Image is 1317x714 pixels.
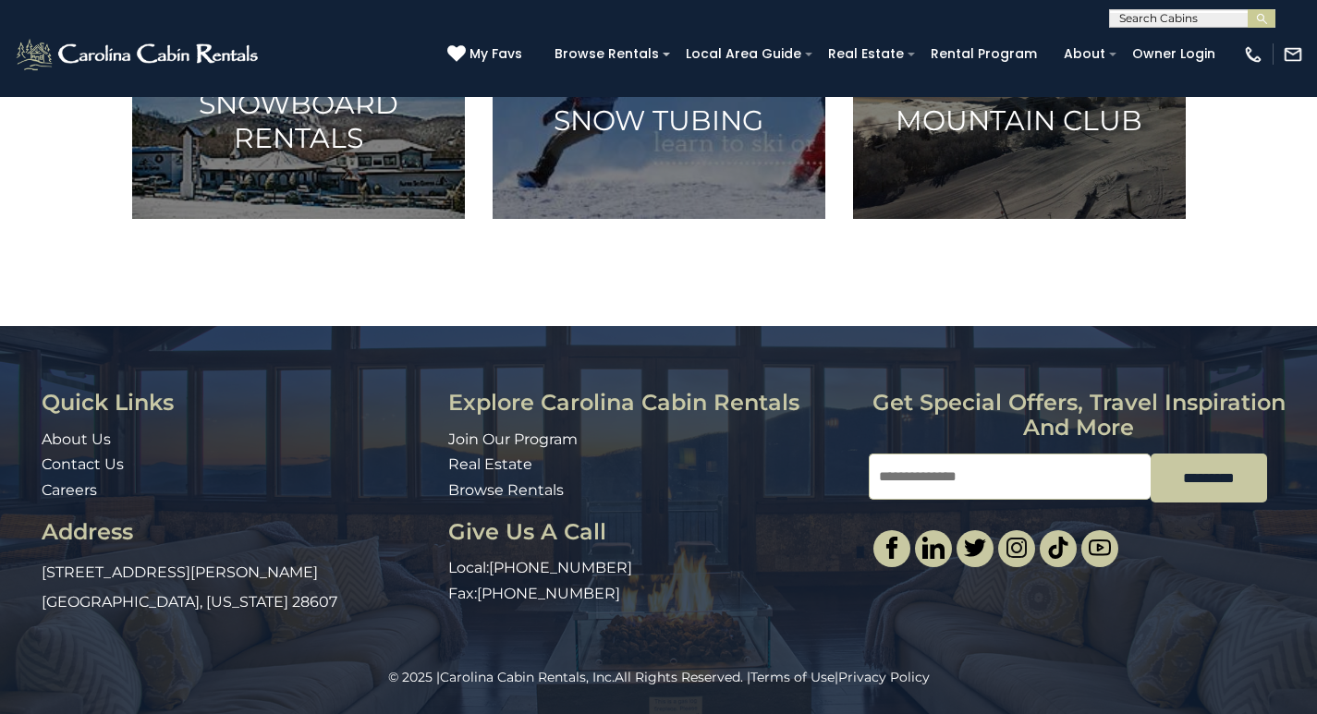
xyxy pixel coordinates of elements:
a: About Us [42,430,111,448]
h3: Address [42,520,434,544]
a: Careers [42,481,97,499]
img: tiktok.svg [1047,537,1069,559]
a: [PHONE_NUMBER] [477,585,620,602]
a: Terms of Use [750,669,835,685]
img: facebook-single.svg [881,537,903,559]
a: Owner Login [1123,40,1225,68]
h3: The Beech Mountain Club [876,69,1163,138]
img: twitter-single.svg [964,537,986,559]
img: mail-regular-white.png [1283,44,1303,65]
a: Privacy Policy [838,669,930,685]
a: Browse Rentals [448,481,564,499]
a: [PHONE_NUMBER] [489,559,632,576]
a: Browse Rentals [545,40,668,68]
img: linkedin-single.svg [922,537,945,559]
a: Real Estate [819,40,913,68]
p: [STREET_ADDRESS][PERSON_NAME] [GEOGRAPHIC_DATA], [US_STATE] 28607 [42,558,434,617]
a: Contact Us [42,455,124,473]
h3: Ski Resorts and Snow Tubing [516,69,802,138]
h3: Get special offers, travel inspiration and more [869,391,1289,440]
img: instagram-single.svg [1006,537,1028,559]
p: All Rights Reserved. | | [42,668,1275,686]
img: phone-regular-white.png [1243,44,1263,65]
p: Local: [448,558,855,579]
span: © 2025 | [388,669,615,685]
h3: Ski and Snowboard Rentals [155,53,442,155]
img: White-1-2.png [14,36,263,73]
h3: Quick Links [42,391,434,415]
a: Local Area Guide [677,40,811,68]
a: About [1055,40,1115,68]
a: My Favs [447,44,527,65]
a: Carolina Cabin Rentals, Inc. [440,669,615,685]
span: My Favs [469,44,522,64]
a: Rental Program [921,40,1046,68]
img: youtube-light.svg [1089,537,1111,559]
h3: Explore Carolina Cabin Rentals [448,391,855,415]
a: Real Estate [448,455,532,473]
p: Fax: [448,584,855,605]
a: Join Our Program [448,430,578,448]
h3: Give Us A Call [448,520,855,544]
